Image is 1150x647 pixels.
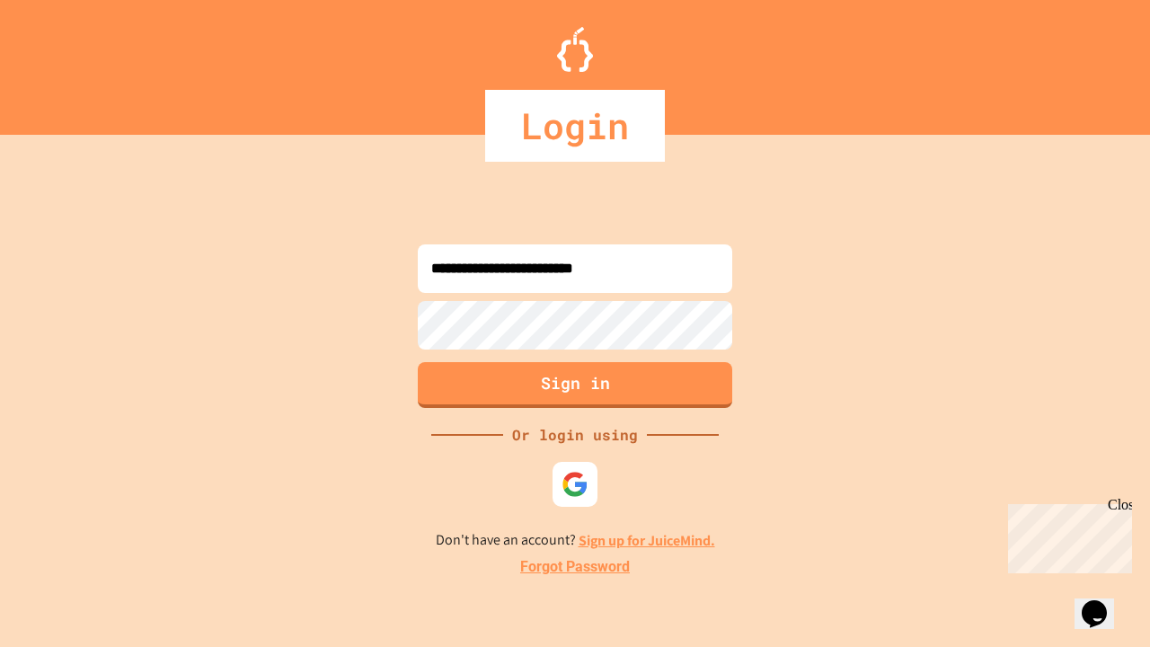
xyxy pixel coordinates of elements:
div: Login [485,90,665,162]
p: Don't have an account? [436,529,715,552]
div: Or login using [503,424,647,446]
a: Sign up for JuiceMind. [579,531,715,550]
div: Chat with us now!Close [7,7,124,114]
iframe: chat widget [1001,497,1132,573]
iframe: chat widget [1075,575,1132,629]
a: Forgot Password [520,556,630,578]
img: google-icon.svg [562,471,588,498]
button: Sign in [418,362,732,408]
img: Logo.svg [557,27,593,72]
